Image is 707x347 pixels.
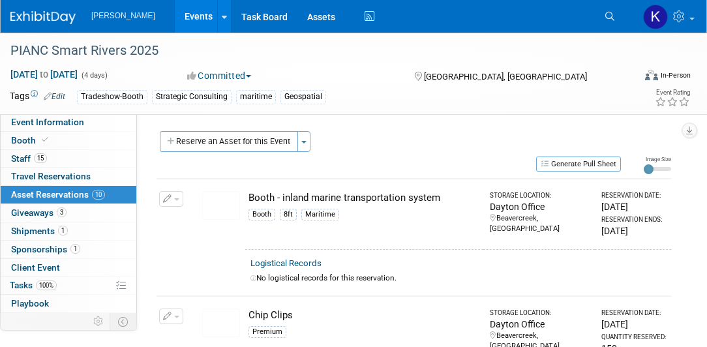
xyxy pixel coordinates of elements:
div: Image Size [644,155,671,163]
div: Chip Clips [248,309,478,322]
div: Beavercreek, [GEOGRAPHIC_DATA] [490,213,590,234]
div: Event Rating [655,89,690,96]
div: [DATE] [601,200,666,213]
div: Dayton Office [490,318,590,331]
span: Shipments [11,226,68,236]
a: Event Information [1,113,136,131]
i: Booth reservation complete [42,136,48,143]
span: Travel Reservations [11,171,91,181]
span: Staff [11,153,47,164]
div: Storage Location: [490,309,590,318]
span: Booth [11,135,51,145]
div: Reservation Date: [601,309,666,318]
span: [PERSON_NAME] [91,11,155,20]
span: Giveaways [11,207,67,218]
span: Tasks [10,280,57,290]
button: Committed [183,69,256,82]
span: (4 days) [80,71,108,80]
span: 3 [57,207,67,217]
span: 15 [34,153,47,163]
a: Playbook [1,295,136,312]
a: Asset Reservations10 [1,186,136,204]
button: Generate Pull Sheet [536,157,621,172]
div: Reservation Ends: [601,215,666,224]
a: Tasks100% [1,277,136,294]
div: Strategic Consulting [152,90,232,104]
span: Client Event [11,262,60,273]
img: View Images [202,309,240,337]
div: Booth - inland marine transportation system [248,191,478,205]
div: Premium [248,326,286,338]
img: ExhibitDay [10,11,76,24]
span: [GEOGRAPHIC_DATA], [GEOGRAPHIC_DATA] [424,72,587,82]
a: Client Event [1,259,136,277]
div: [DATE] [601,224,666,237]
div: PIANC Smart Rivers 2025 [6,39,624,63]
a: Sponsorships1 [1,241,136,258]
div: maritime [236,90,276,104]
div: Geospatial [280,90,326,104]
img: View Images [202,191,240,220]
a: Logistical Records [250,258,322,268]
div: [DATE] [601,318,666,331]
div: Tradeshow-Booth [77,90,147,104]
div: Storage Location: [490,191,590,200]
div: Reservation Date: [601,191,666,200]
span: Asset Reservations [11,189,105,200]
span: 100% [36,280,57,290]
div: Event Format [586,68,691,87]
td: Toggle Event Tabs [110,313,137,330]
img: Format-Inperson.png [645,70,658,80]
span: 1 [70,244,80,254]
a: Travel Reservations [1,168,136,185]
a: Booth [1,132,136,149]
div: Dayton Office [490,200,590,213]
span: to [38,69,50,80]
div: Quantity Reserved: [601,333,666,342]
span: Sponsorships [11,244,80,254]
span: 10 [92,190,105,200]
td: Tags [10,89,65,104]
a: Staff15 [1,150,136,168]
button: Reserve an Asset for this Event [160,131,298,152]
span: Event Information [11,117,84,127]
div: In-Person [660,70,691,80]
div: Maritime [301,209,339,220]
div: No logistical records for this reservation. [250,273,666,284]
img: Kim Hansen [643,5,668,29]
span: Playbook [11,298,49,309]
span: 1 [58,226,68,235]
a: Shipments1 [1,222,136,240]
div: Booth [248,209,275,220]
a: Giveaways3 [1,204,136,222]
td: Personalize Event Tab Strip [87,313,110,330]
a: Edit [44,92,65,101]
span: [DATE] [DATE] [10,68,78,80]
div: 8ft [280,209,297,220]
